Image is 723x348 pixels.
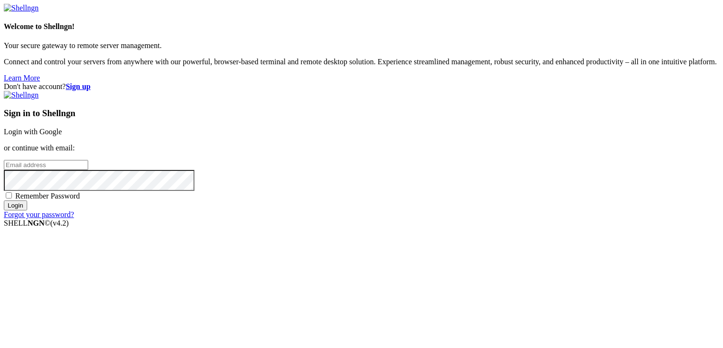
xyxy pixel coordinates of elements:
[4,91,39,99] img: Shellngn
[4,41,719,50] p: Your secure gateway to remote server management.
[6,192,12,199] input: Remember Password
[15,192,80,200] span: Remember Password
[4,4,39,12] img: Shellngn
[4,210,74,219] a: Forgot your password?
[4,74,40,82] a: Learn More
[4,219,69,227] span: SHELL ©
[4,22,719,31] h4: Welcome to Shellngn!
[4,200,27,210] input: Login
[51,219,69,227] span: 4.2.0
[4,58,719,66] p: Connect and control your servers from anywhere with our powerful, browser-based terminal and remo...
[4,108,719,119] h3: Sign in to Shellngn
[4,128,62,136] a: Login with Google
[28,219,45,227] b: NGN
[4,144,719,152] p: or continue with email:
[66,82,91,90] a: Sign up
[4,82,719,91] div: Don't have account?
[4,160,88,170] input: Email address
